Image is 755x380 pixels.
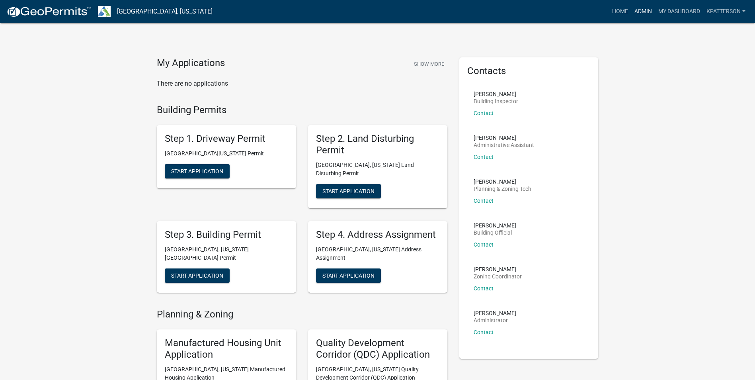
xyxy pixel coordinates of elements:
[157,309,447,320] h4: Planning & Zoning
[474,98,518,104] p: Building Inspector
[322,188,375,194] span: Start Application
[165,245,288,262] p: [GEOGRAPHIC_DATA], [US_STATE][GEOGRAPHIC_DATA] Permit
[609,4,631,19] a: Home
[474,142,534,148] p: Administrative Assistant
[165,337,288,360] h5: Manufactured Housing Unit Application
[474,329,494,335] a: Contact
[411,57,447,71] button: Show More
[165,149,288,158] p: [GEOGRAPHIC_DATA][US_STATE] Permit
[322,272,375,278] span: Start Application
[316,229,439,241] h5: Step 4. Address Assignment
[316,268,381,283] button: Start Application
[474,230,516,235] p: Building Official
[474,186,531,192] p: Planning & Zoning Tech
[474,135,534,141] p: [PERSON_NAME]
[165,164,230,178] button: Start Application
[316,184,381,198] button: Start Application
[474,285,494,292] a: Contact
[474,317,516,323] p: Administrator
[316,161,439,178] p: [GEOGRAPHIC_DATA], [US_STATE] Land Disturbing Permit
[157,104,447,116] h4: Building Permits
[474,179,531,184] p: [PERSON_NAME]
[165,268,230,283] button: Start Application
[474,91,518,97] p: [PERSON_NAME]
[165,133,288,145] h5: Step 1. Driveway Permit
[98,6,111,17] img: Troup County, Georgia
[474,110,494,116] a: Contact
[316,133,439,156] h5: Step 2. Land Disturbing Permit
[467,65,591,77] h5: Contacts
[316,337,439,360] h5: Quality Development Corridor (QDC) Application
[703,4,749,19] a: KPATTERSON
[631,4,655,19] a: Admin
[474,266,522,272] p: [PERSON_NAME]
[165,229,288,241] h5: Step 3. Building Permit
[474,274,522,279] p: Zoning Coordinator
[171,168,223,174] span: Start Application
[117,5,213,18] a: [GEOGRAPHIC_DATA], [US_STATE]
[157,57,225,69] h4: My Applications
[474,241,494,248] a: Contact
[171,272,223,278] span: Start Application
[655,4,703,19] a: My Dashboard
[474,223,516,228] p: [PERSON_NAME]
[316,245,439,262] p: [GEOGRAPHIC_DATA], [US_STATE] Address Assignment
[474,154,494,160] a: Contact
[157,79,447,88] p: There are no applications
[474,310,516,316] p: [PERSON_NAME]
[474,198,494,204] a: Contact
